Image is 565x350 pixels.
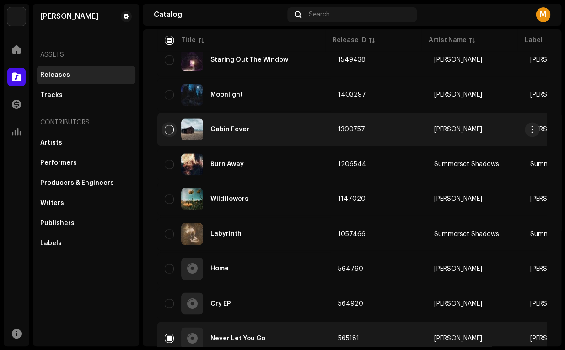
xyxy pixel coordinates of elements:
div: Matt Stanyer [40,13,98,20]
span: Search [309,11,330,18]
span: 1057466 [338,231,366,237]
div: Release ID [333,36,366,45]
span: Matt Stanyer [434,335,516,341]
re-m-nav-item: Tracks [37,86,135,104]
re-a-nav-header: Assets [37,44,135,66]
span: Matt Stanyer [434,300,516,307]
re-m-nav-item: Performers [37,154,135,172]
re-m-nav-item: Publishers [37,214,135,232]
span: 1549438 [338,57,366,63]
re-m-nav-item: Labels [37,234,135,253]
div: [PERSON_NAME] [434,92,482,98]
div: Catalog [154,11,284,18]
div: Publishers [40,220,75,227]
div: Artists [40,139,62,146]
img: abed0c33-b645-42f8-87bc-63b7dd5038ec [181,49,203,71]
span: Matt Stanyer [434,92,516,98]
div: Artist Name [429,36,467,45]
span: Matt Stanyer [434,196,516,202]
div: [PERSON_NAME] [434,335,482,341]
span: 1147020 [338,196,366,202]
div: Wildflowers [210,196,248,202]
div: Labels [40,240,62,247]
div: [PERSON_NAME] [434,300,482,307]
img: b130f5ad-910c-4971-a750-7f2ea72c8f2d [181,84,203,106]
div: Title [181,36,196,45]
span: Summerset Shadows [434,231,516,237]
div: Labyrinth [210,231,242,237]
re-m-nav-item: Producers & Engineers [37,174,135,192]
div: Performers [40,159,77,167]
re-m-nav-item: Releases [37,66,135,84]
img: 56db4a4d-6e88-4cc5-90d6-ff79293dd6ad [181,153,203,175]
div: Tracks [40,92,63,99]
div: Label Name [525,36,562,45]
span: Matt Stanyer [434,57,516,63]
span: 565181 [338,335,359,341]
div: Writers [40,199,64,207]
span: 1403297 [338,92,366,98]
span: 1300757 [338,126,365,133]
re-a-nav-header: Contributors [37,112,135,134]
span: 564920 [338,300,363,307]
img: 13d793fa-1da3-495f-ac65-ad03d64c74fa [181,118,203,140]
div: Cry EP [210,300,231,307]
div: [PERSON_NAME] [434,196,482,202]
div: Home [210,265,229,272]
span: Matt Stanyer [434,265,516,272]
div: [PERSON_NAME] [434,57,482,63]
div: Summerset Shadows [434,231,499,237]
img: f919643d-6e9b-4d67-a034-26f840d81a36 [181,223,203,245]
div: Releases [40,71,70,79]
div: Producers & Engineers [40,179,114,187]
div: [PERSON_NAME] [434,126,482,133]
div: Cabin Fever [210,126,249,133]
div: Burn Away [210,161,244,167]
div: Moonlight [210,92,243,98]
span: 564760 [338,265,363,272]
div: Summerset Shadows [434,161,499,167]
span: Summerset Shadows [434,161,516,167]
re-m-nav-item: Writers [37,194,135,212]
re-m-nav-item: Artists [37,134,135,152]
div: Staring Out The Window [210,57,288,63]
span: Matt Stanyer [434,126,516,133]
div: Never Let You Go [210,335,265,341]
div: [PERSON_NAME] [434,265,482,272]
span: 1206544 [338,161,366,167]
img: 190830b2-3b53-4b0d-992c-d3620458de1d [7,7,26,26]
img: 6470750f-38b4-4cc2-94e8-92ab50cfce9a [181,188,203,210]
div: M [536,7,550,22]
